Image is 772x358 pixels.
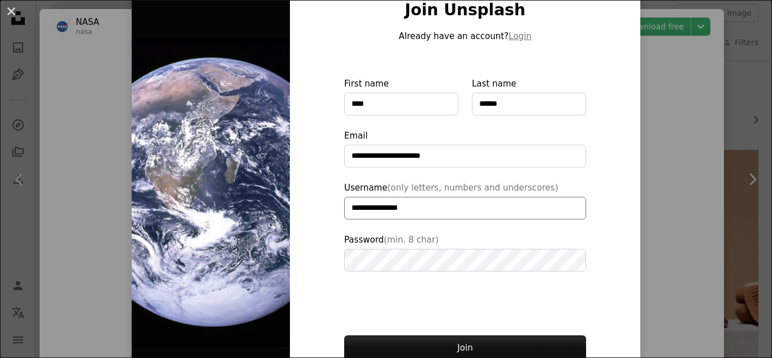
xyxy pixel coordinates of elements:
[344,29,586,43] p: Already have an account?
[472,77,586,115] label: Last name
[344,249,586,271] input: Password(min. 8 char)
[344,93,458,115] input: First name
[344,77,458,115] label: First name
[344,233,586,271] label: Password
[344,181,586,219] label: Username
[344,197,586,219] input: Username(only letters, numbers and underscores)
[344,145,586,167] input: Email
[472,93,586,115] input: Last name
[344,129,586,167] label: Email
[384,235,439,245] span: (min. 8 char)
[387,183,558,193] span: (only letters, numbers and underscores)
[509,29,531,43] button: Login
